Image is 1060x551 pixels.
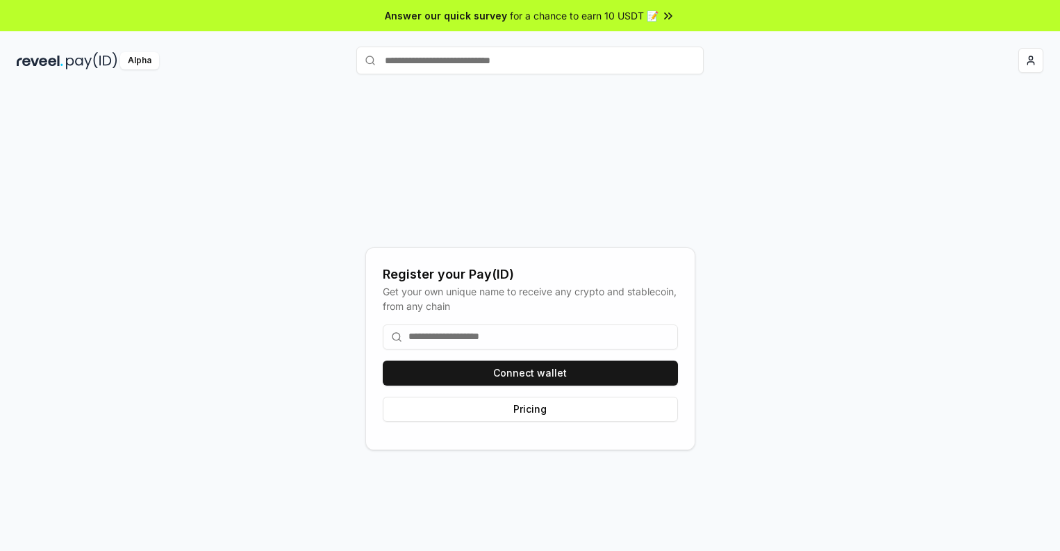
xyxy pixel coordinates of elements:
div: Register your Pay(ID) [383,265,678,284]
img: reveel_dark [17,52,63,69]
span: for a chance to earn 10 USDT 📝 [510,8,659,23]
div: Get your own unique name to receive any crypto and stablecoin, from any chain [383,284,678,313]
div: Alpha [120,52,159,69]
img: pay_id [66,52,117,69]
button: Pricing [383,397,678,422]
button: Connect wallet [383,361,678,386]
span: Answer our quick survey [385,8,507,23]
